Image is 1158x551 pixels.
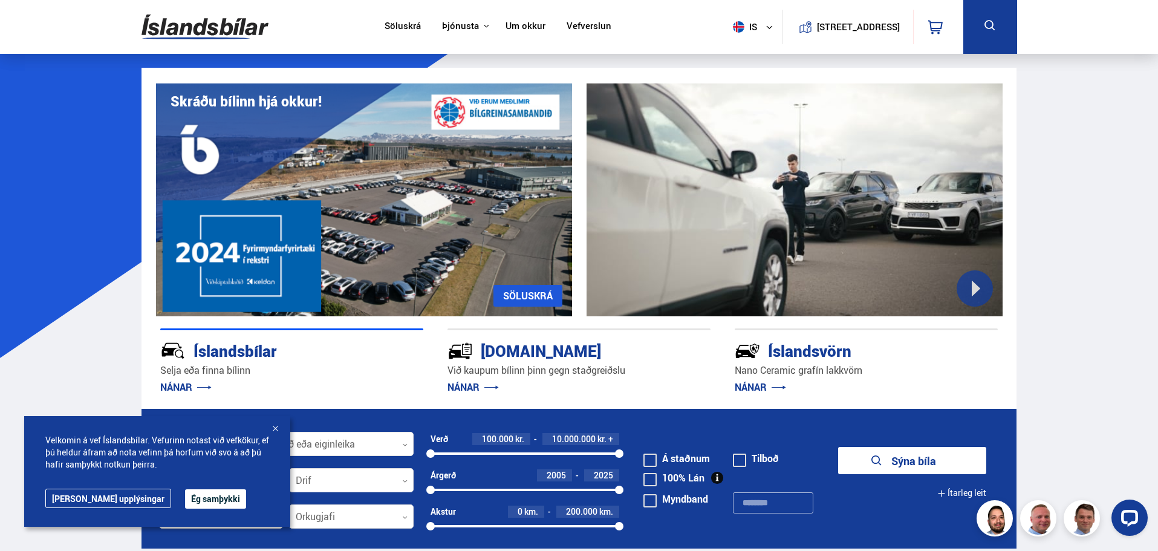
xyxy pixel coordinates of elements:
[733,454,779,463] label: Tilboð
[156,83,572,316] img: eKx6w-_Home_640_.png
[482,433,513,445] span: 100.000
[185,489,246,509] button: Ég samþykki
[643,473,704,483] label: 100% Lán
[547,469,566,481] span: 2005
[1022,502,1058,538] img: siFngHWaQ9KaOqBr.png
[728,21,758,33] span: is
[735,338,760,364] img: -Svtn6bYgwAsiwNX.svg
[442,21,479,32] button: Þjónusta
[822,22,896,32] button: [STREET_ADDRESS]
[643,454,710,463] label: Á staðnum
[431,471,456,480] div: Árgerð
[45,434,269,471] span: Velkomin á vef Íslandsbílar. Vefurinn notast við vefkökur, ef þú heldur áfram að nota vefinn þá h...
[160,380,212,394] a: NÁNAR
[735,364,998,377] p: Nano Ceramic grafín lakkvörn
[978,502,1015,538] img: nhp88E3Fdnt1Opn2.png
[789,10,906,44] a: [STREET_ADDRESS]
[431,507,456,517] div: Akstur
[518,506,522,517] span: 0
[594,469,613,481] span: 2025
[735,380,786,394] a: NÁNAR
[447,338,473,364] img: tr5P-W3DuiFaO7aO.svg
[728,9,782,45] button: is
[566,506,597,517] span: 200.000
[160,364,423,377] p: Selja eða finna bílinn
[515,434,524,444] span: kr.
[733,21,744,33] img: svg+xml;base64,PHN2ZyB4bWxucz0iaHR0cDovL3d3dy53My5vcmcvMjAwMC9zdmciIHdpZHRoPSI1MTIiIGhlaWdodD0iNT...
[141,7,268,47] img: G0Ugv5HjCgRt.svg
[506,21,545,33] a: Um okkur
[171,93,322,109] h1: Skráðu bílinn hjá okkur!
[608,434,613,444] span: +
[524,507,538,517] span: km.
[45,489,171,508] a: [PERSON_NAME] upplýsingar
[599,507,613,517] span: km.
[735,339,955,360] div: Íslandsvörn
[1102,495,1153,546] iframe: LiveChat chat widget
[1065,502,1102,538] img: FbJEzSuNWCJXmdc-.webp
[385,21,421,33] a: Söluskrá
[838,447,986,474] button: Sýna bíla
[160,338,186,364] img: JRvxyua_JYH6wB4c.svg
[447,364,711,377] p: Við kaupum bílinn þinn gegn staðgreiðslu
[567,21,611,33] a: Vefverslun
[597,434,607,444] span: kr.
[493,285,562,307] a: SÖLUSKRÁ
[447,339,668,360] div: [DOMAIN_NAME]
[937,480,986,507] button: Ítarleg leit
[643,494,708,504] label: Myndband
[447,380,499,394] a: NÁNAR
[552,433,596,445] span: 10.000.000
[431,434,448,444] div: Verð
[160,339,380,360] div: Íslandsbílar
